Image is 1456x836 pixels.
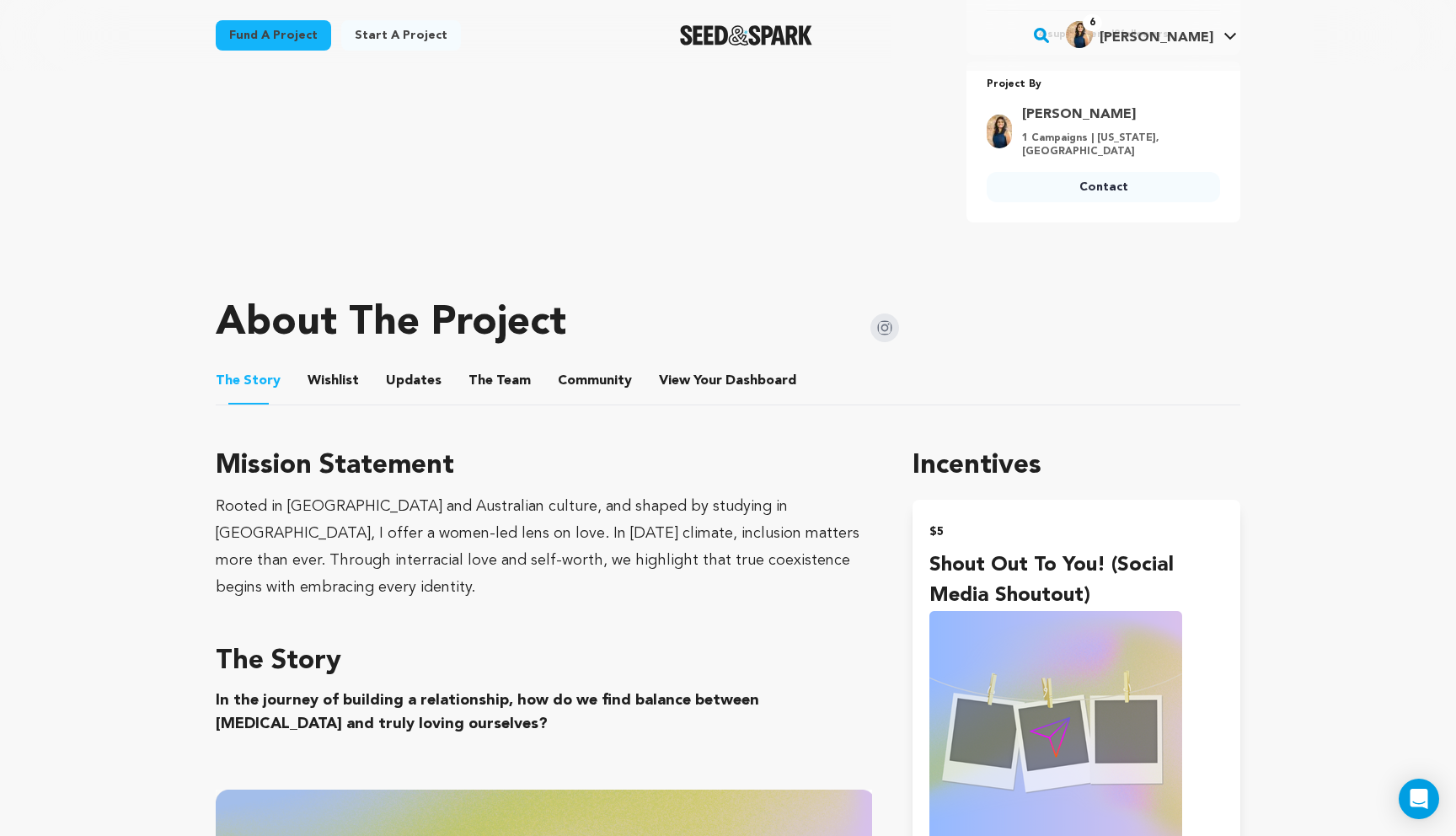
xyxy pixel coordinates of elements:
span: Dashboard [725,371,796,391]
span: Community [558,371,632,391]
span: The [216,371,240,391]
a: Goto Niki Perera profile [1022,104,1210,125]
a: Contact [987,172,1220,202]
span: Wishlist [308,371,359,391]
a: Fund a project [216,20,331,51]
p: Project By [987,75,1220,94]
h2: $5 [929,520,1223,544]
a: Seed&Spark Homepage [680,25,812,46]
h3: Mission Statement [216,446,872,486]
div: Open Intercom Messenger [1399,779,1439,819]
span: Story [216,371,281,391]
a: Niki P.'s Profile [1063,18,1240,48]
h4: Shout out to You! (Social Media Shoutout) [929,550,1223,611]
span: Team [468,371,531,391]
h1: Incentives [913,446,1240,486]
span: 6 [1083,14,1102,31]
span: [PERSON_NAME] [1100,31,1213,45]
span: In the journey of building a relationship, how do we find balance between [MEDICAL_DATA] and trul... [216,693,759,731]
p: 1 Campaigns | [US_STATE], [GEOGRAPHIC_DATA] [1022,131,1210,158]
img: Seed&Spark Logo Dark Mode [680,25,812,46]
img: b1bbadc1a118337e.jpg [987,115,1012,148]
div: Rooted in [GEOGRAPHIC_DATA] and Australian culture, and shaped by studying in [GEOGRAPHIC_DATA], ... [216,493,872,601]
a: ViewYourDashboard [659,371,800,391]
a: Start a project [341,20,461,51]
img: b1bbadc1a118337e.jpg [1066,21,1093,48]
span: Your [659,371,800,391]
span: Niki P.'s Profile [1063,18,1240,53]
h1: About The Project [216,303,566,344]
img: Seed&Spark Instagram Icon [870,313,899,342]
span: Updates [386,371,442,391]
h3: The Story [216,641,872,682]
div: Niki P.'s Profile [1066,21,1213,48]
span: The [468,371,493,391]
